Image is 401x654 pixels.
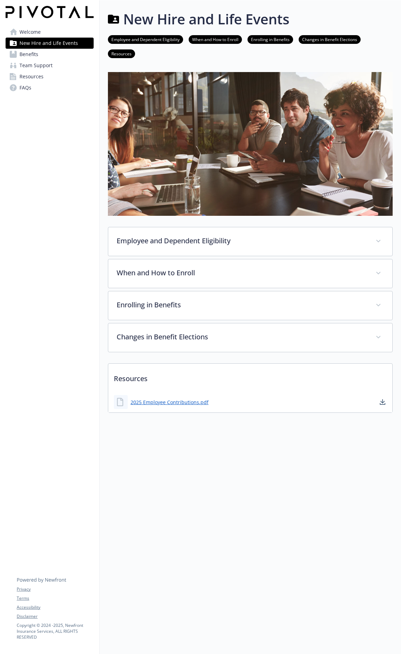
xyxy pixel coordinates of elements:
[108,227,392,256] div: Employee and Dependent Eligibility
[6,71,94,82] a: Resources
[108,50,135,57] a: Resources
[6,26,94,38] a: Welcome
[131,399,209,406] a: 2025 Employee Contributions.pdf
[189,36,242,42] a: When and How to Enroll
[117,268,367,278] p: When and How to Enroll
[17,595,93,601] a: Terms
[108,259,392,288] div: When and How to Enroll
[378,398,387,406] a: download document
[6,60,94,71] a: Team Support
[19,26,41,38] span: Welcome
[117,236,367,246] p: Employee and Dependent Eligibility
[117,332,367,342] p: Changes in Benefit Elections
[117,300,367,310] p: Enrolling in Benefits
[17,604,93,610] a: Accessibility
[6,82,94,93] a: FAQs
[19,38,78,49] span: New Hire and Life Events
[108,323,392,352] div: Changes in Benefit Elections
[108,291,392,320] div: Enrolling in Benefits
[6,38,94,49] a: New Hire and Life Events
[108,36,183,42] a: Employee and Dependent Eligibility
[299,36,361,42] a: Changes in Benefit Elections
[19,71,44,82] span: Resources
[17,586,93,592] a: Privacy
[19,82,31,93] span: FAQs
[108,72,393,216] img: new hire page banner
[6,49,94,60] a: Benefits
[247,36,293,42] a: Enrolling in Benefits
[108,364,392,389] p: Resources
[123,9,289,30] h1: New Hire and Life Events
[17,613,93,620] a: Disclaimer
[19,49,38,60] span: Benefits
[17,622,93,640] p: Copyright © 2024 - 2025 , Newfront Insurance Services, ALL RIGHTS RESERVED
[19,60,53,71] span: Team Support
